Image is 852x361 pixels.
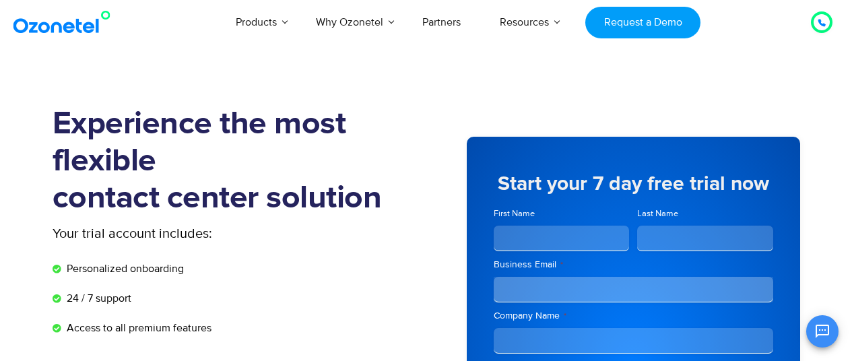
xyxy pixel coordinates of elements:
[63,261,184,277] span: Personalized onboarding
[494,309,773,323] label: Company Name
[63,290,131,306] span: 24 / 7 support
[53,224,325,244] p: Your trial account includes:
[53,106,426,217] h1: Experience the most flexible contact center solution
[637,207,773,220] label: Last Name
[63,320,211,336] span: Access to all premium features
[585,7,700,38] a: Request a Demo
[806,315,839,348] button: Open chat
[494,207,630,220] label: First Name
[494,174,773,194] h5: Start your 7 day free trial now
[494,258,773,271] label: Business Email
